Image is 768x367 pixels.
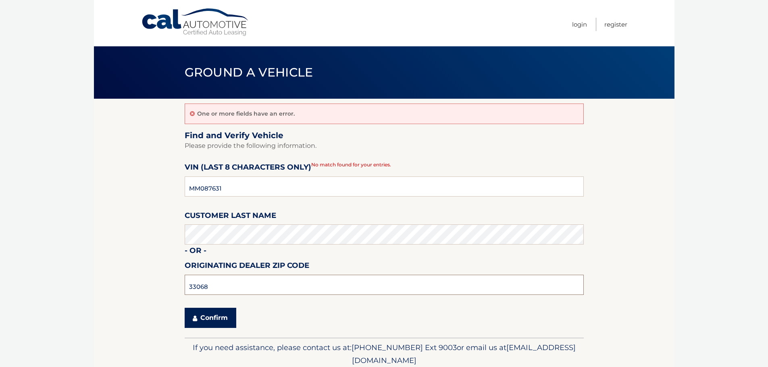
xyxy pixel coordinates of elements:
h2: Find and Verify Vehicle [185,131,584,141]
label: Originating Dealer Zip Code [185,259,309,274]
label: - or - [185,245,206,259]
label: Customer Last Name [185,209,276,224]
p: If you need assistance, please contact us at: or email us at [190,341,579,367]
span: [EMAIL_ADDRESS][DOMAIN_NAME] [352,343,576,365]
label: VIN (last 8 characters only) [185,161,311,176]
span: [PHONE_NUMBER] Ext 9003 [352,343,457,352]
button: Confirm [185,308,236,328]
a: Cal Automotive [141,8,250,37]
a: Login [572,18,587,31]
span: No match found for your entries. [311,162,391,168]
span: Ground a Vehicle [185,65,313,80]
a: Register [604,18,627,31]
p: One or more fields have an error. [197,110,295,117]
p: Please provide the following information. [185,140,584,151]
